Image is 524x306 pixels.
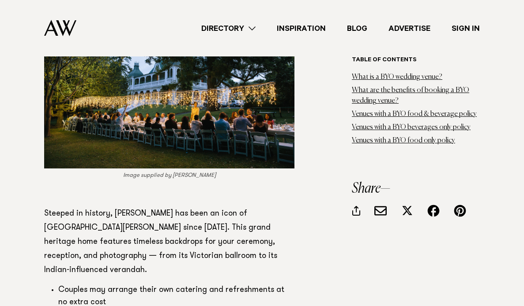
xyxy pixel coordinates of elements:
[352,137,455,144] a: Venues with a BYO food only policy
[336,22,378,34] a: Blog
[352,87,469,105] a: What are the benefits of booking a BYO wedding venue?
[352,74,442,81] a: What is a BYO wedding venue?
[352,124,471,131] a: Venues with a BYO beverages only policy
[352,182,480,196] h3: Share
[44,8,294,168] img: This image has an empty alt attribute; its file name is alberton-1.jpg
[352,111,477,118] a: Venues with a BYO food & beverage policy
[44,207,294,277] p: Steeped in history, [PERSON_NAME] has been an icon of [GEOGRAPHIC_DATA][PERSON_NAME] since [DATE]...
[441,22,490,34] a: Sign In
[352,56,480,65] h6: Table of contents
[378,22,441,34] a: Advertise
[44,20,76,36] img: Auckland Weddings Logo
[266,22,336,34] a: Inspiration
[191,22,266,34] a: Directory
[123,172,216,178] em: Image supplied by [PERSON_NAME]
